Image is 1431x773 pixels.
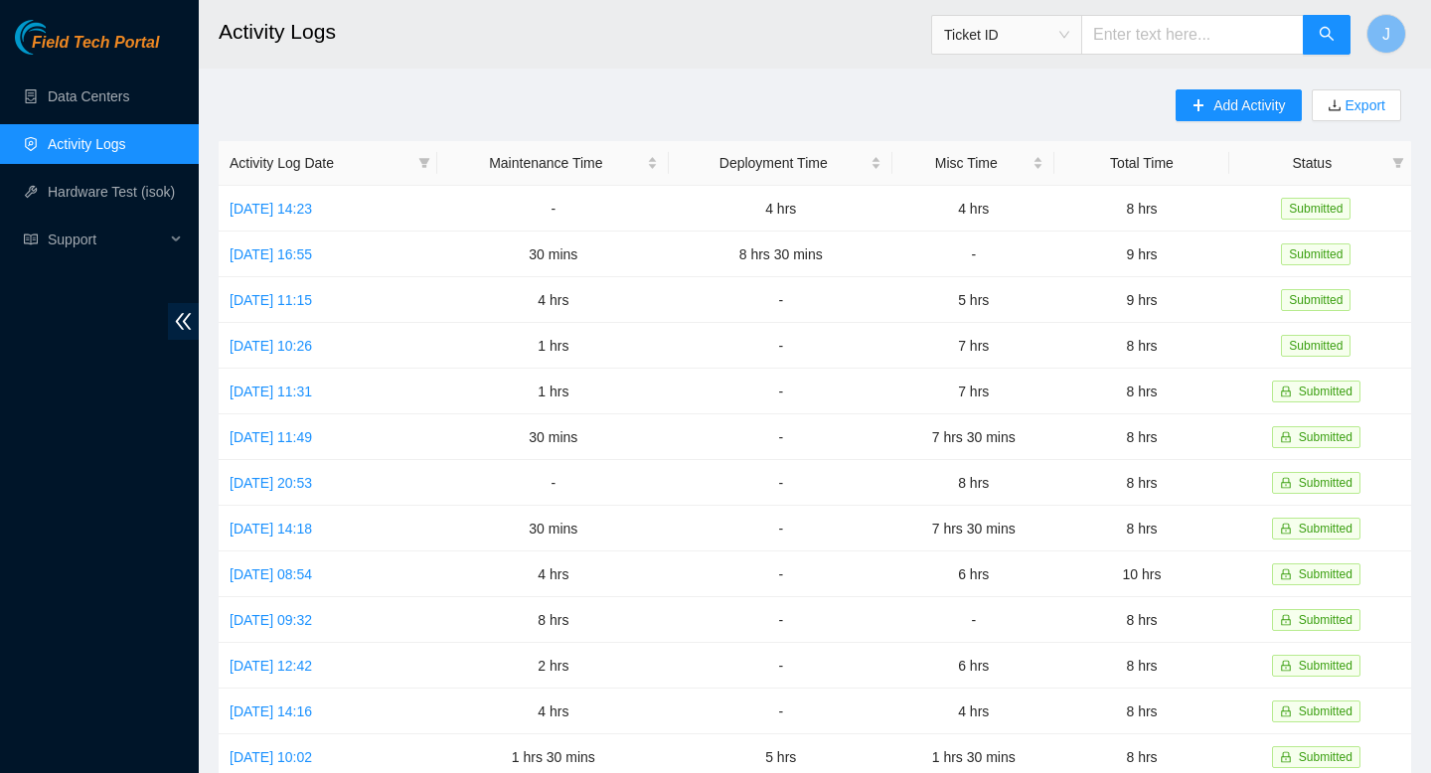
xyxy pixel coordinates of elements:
[1281,289,1351,311] span: Submitted
[418,157,430,169] span: filter
[437,323,669,369] td: 1 hrs
[230,429,312,445] a: [DATE] 11:49
[414,148,434,178] span: filter
[48,136,126,152] a: Activity Logs
[437,597,669,643] td: 8 hrs
[230,384,312,399] a: [DATE] 11:31
[1281,198,1351,220] span: Submitted
[437,460,669,506] td: -
[230,292,312,308] a: [DATE] 11:15
[230,612,312,628] a: [DATE] 09:32
[892,597,1054,643] td: -
[1192,98,1205,114] span: plus
[230,703,312,719] a: [DATE] 14:16
[1280,431,1292,443] span: lock
[1281,335,1351,357] span: Submitted
[48,220,165,259] span: Support
[1280,523,1292,535] span: lock
[1054,323,1228,369] td: 8 hrs
[1280,660,1292,672] span: lock
[1054,643,1228,689] td: 8 hrs
[1054,277,1228,323] td: 9 hrs
[1299,613,1352,627] span: Submitted
[669,597,892,643] td: -
[892,551,1054,597] td: 6 hrs
[1280,705,1292,717] span: lock
[230,201,312,217] a: [DATE] 14:23
[892,689,1054,734] td: 4 hrs
[1299,385,1352,398] span: Submitted
[1299,567,1352,581] span: Submitted
[1280,614,1292,626] span: lock
[892,506,1054,551] td: 7 hrs 30 mins
[437,689,669,734] td: 4 hrs
[437,643,669,689] td: 2 hrs
[669,232,892,277] td: 8 hrs 30 mins
[1299,476,1352,490] span: Submitted
[669,506,892,551] td: -
[1054,551,1228,597] td: 10 hrs
[1176,89,1301,121] button: plusAdd Activity
[892,277,1054,323] td: 5 hrs
[1240,152,1384,174] span: Status
[1328,98,1342,114] span: download
[1299,704,1352,718] span: Submitted
[1081,15,1304,55] input: Enter text here...
[437,232,669,277] td: 30 mins
[1280,386,1292,397] span: lock
[230,246,312,262] a: [DATE] 16:55
[230,338,312,354] a: [DATE] 10:26
[892,414,1054,460] td: 7 hrs 30 mins
[230,749,312,765] a: [DATE] 10:02
[1054,460,1228,506] td: 8 hrs
[48,88,129,104] a: Data Centers
[230,521,312,537] a: [DATE] 14:18
[1366,14,1406,54] button: J
[1054,597,1228,643] td: 8 hrs
[892,643,1054,689] td: 6 hrs
[437,369,669,414] td: 1 hrs
[892,232,1054,277] td: -
[669,689,892,734] td: -
[1319,26,1335,45] span: search
[1054,141,1228,186] th: Total Time
[1054,689,1228,734] td: 8 hrs
[1213,94,1285,116] span: Add Activity
[437,551,669,597] td: 4 hrs
[168,303,199,340] span: double-left
[669,186,892,232] td: 4 hrs
[1388,148,1408,178] span: filter
[1054,506,1228,551] td: 8 hrs
[1280,477,1292,489] span: lock
[1054,414,1228,460] td: 8 hrs
[1299,750,1352,764] span: Submitted
[892,369,1054,414] td: 7 hrs
[669,643,892,689] td: -
[1054,369,1228,414] td: 8 hrs
[669,323,892,369] td: -
[669,414,892,460] td: -
[437,414,669,460] td: 30 mins
[437,277,669,323] td: 4 hrs
[1299,659,1352,673] span: Submitted
[1054,186,1228,232] td: 8 hrs
[437,506,669,551] td: 30 mins
[1280,568,1292,580] span: lock
[1299,430,1352,444] span: Submitted
[1312,89,1401,121] button: downloadExport
[437,186,669,232] td: -
[32,34,159,53] span: Field Tech Portal
[1342,97,1385,113] a: Export
[15,20,100,55] img: Akamai Technologies
[48,184,175,200] a: Hardware Test (isok)
[1392,157,1404,169] span: filter
[230,152,410,174] span: Activity Log Date
[669,460,892,506] td: -
[24,232,38,246] span: read
[892,460,1054,506] td: 8 hrs
[230,658,312,674] a: [DATE] 12:42
[1280,751,1292,763] span: lock
[230,475,312,491] a: [DATE] 20:53
[230,566,312,582] a: [DATE] 08:54
[669,277,892,323] td: -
